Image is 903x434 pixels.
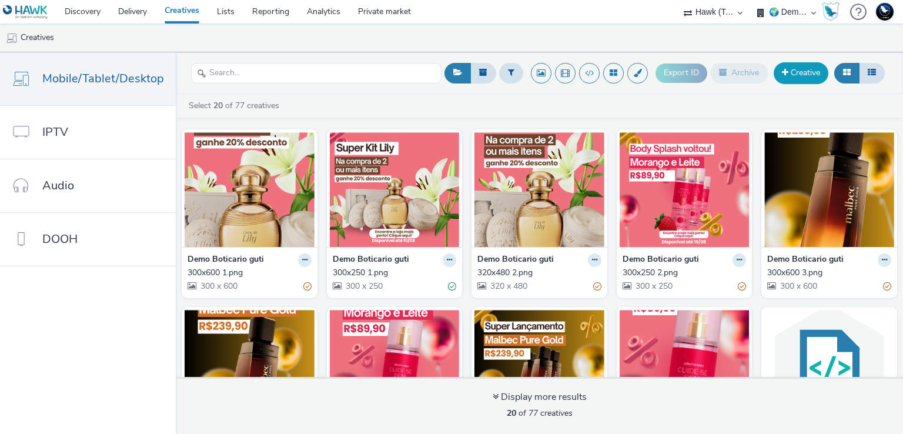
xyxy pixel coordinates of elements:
strong: Demo Boticario guti [188,253,264,267]
img: 300x600 2.png visual [620,310,750,425]
button: Export ID [655,64,707,82]
div: Partially valid [738,280,746,292]
img: 300x600 1.png visual [185,132,315,247]
div: 300x250 2.png [623,267,742,279]
button: Grid [834,63,859,83]
a: 300x600 1.png [188,267,312,279]
div: Valid [448,280,456,292]
a: Hawk Academy [822,2,844,21]
img: Support Hawk [876,3,894,21]
span: of 77 creatives [507,408,573,419]
div: Partially valid [883,280,891,292]
a: Creative [774,62,828,84]
button: Archive [710,63,768,83]
div: Partially valid [303,280,312,292]
strong: Demo Boticario guti [623,253,699,267]
img: test_jobster visual [764,310,894,425]
img: 300x600 3.png visual [764,132,894,247]
span: DOOH [42,231,78,248]
img: 320x480 1.png visual [185,310,315,425]
span: 300 x 250 [634,281,673,292]
div: 300x600 1.png [188,267,307,279]
img: 300x250 1.png visual [330,132,460,247]
a: 320x480 2.png [477,267,601,279]
span: 320 x 480 [489,281,527,292]
span: Mobile/Tablet/Desktop [42,70,164,87]
img: undefined Logo [3,5,48,19]
div: 320x480 2.png [477,267,597,279]
strong: Demo Boticario guti [767,253,844,267]
img: 320x480 3.png visual [330,310,460,425]
span: 300 x 600 [779,281,817,292]
button: Table [859,63,885,83]
span: 300 x 250 [345,281,383,292]
img: Hawk Academy [822,2,840,21]
a: Select of 77 creatives [188,100,284,111]
a: 300x250 1.png [333,267,457,279]
input: Search... [191,63,442,84]
span: IPTV [42,123,68,141]
span: 300 x 600 [199,281,238,292]
div: Display more results [493,390,587,404]
img: mobile [6,32,18,44]
img: 300x250 2.png visual [620,132,750,247]
span: Audio [42,177,74,194]
a: 300x250 2.png [623,267,747,279]
img: 300x250 3.png visual [474,310,604,425]
div: Partially valid [593,280,601,292]
a: 300x600 3.png [767,267,891,279]
strong: 20 [507,408,516,419]
strong: Demo Boticario guti [477,253,554,267]
strong: 20 [213,100,223,111]
strong: Demo Boticario guti [333,253,409,267]
div: 300x250 1.png [333,267,452,279]
div: 300x600 3.png [767,267,887,279]
img: 320x480 2.png visual [474,132,604,247]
